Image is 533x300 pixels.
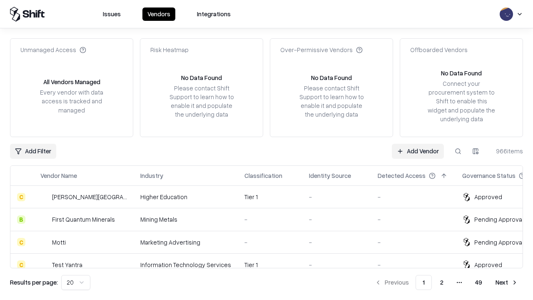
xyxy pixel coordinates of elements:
[309,171,351,180] div: Identity Source
[474,192,502,201] div: Approved
[244,238,296,247] div: -
[142,7,175,21] button: Vendors
[468,275,489,290] button: 49
[490,147,523,155] div: 966 items
[98,7,126,21] button: Issues
[140,215,231,224] div: Mining Metals
[378,215,449,224] div: -
[40,238,49,246] img: Motti
[17,193,25,201] div: C
[378,238,449,247] div: -
[10,278,58,287] p: Results per page:
[17,215,25,224] div: B
[140,171,163,180] div: Industry
[311,73,352,82] div: No Data Found
[40,193,49,201] img: Reichman University
[167,84,236,119] div: Please contact Shift Support to learn how to enable it and populate the underlying data
[192,7,236,21] button: Integrations
[433,275,450,290] button: 2
[10,144,56,159] button: Add Filter
[181,73,222,82] div: No Data Found
[427,79,496,123] div: Connect your procurement system to Shift to enable this widget and populate the underlying data
[309,238,364,247] div: -
[40,260,49,269] img: Test Yantra
[462,171,516,180] div: Governance Status
[416,275,432,290] button: 1
[140,192,231,201] div: Higher Education
[52,260,82,269] div: Test Yantra
[309,215,364,224] div: -
[410,45,468,54] div: Offboarded Vendors
[244,260,296,269] div: Tier 1
[378,171,426,180] div: Detected Access
[370,275,523,290] nav: pagination
[150,45,189,54] div: Risk Heatmap
[43,77,100,86] div: All Vendors Managed
[140,238,231,247] div: Marketing Advertising
[244,171,282,180] div: Classification
[441,69,482,77] div: No Data Found
[244,215,296,224] div: -
[140,260,231,269] div: Information Technology Services
[52,215,115,224] div: First Quantum Minerals
[309,260,364,269] div: -
[309,192,364,201] div: -
[280,45,363,54] div: Over-Permissive Vendors
[37,88,106,114] div: Every vendor with data access is tracked and managed
[52,238,66,247] div: Motti
[52,192,127,201] div: [PERSON_NAME][GEOGRAPHIC_DATA]
[491,275,523,290] button: Next
[17,238,25,246] div: C
[474,238,523,247] div: Pending Approval
[20,45,86,54] div: Unmanaged Access
[474,215,523,224] div: Pending Approval
[17,260,25,269] div: C
[40,171,77,180] div: Vendor Name
[392,144,444,159] a: Add Vendor
[244,192,296,201] div: Tier 1
[378,260,449,269] div: -
[378,192,449,201] div: -
[474,260,502,269] div: Approved
[40,215,49,224] img: First Quantum Minerals
[297,84,366,119] div: Please contact Shift Support to learn how to enable it and populate the underlying data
